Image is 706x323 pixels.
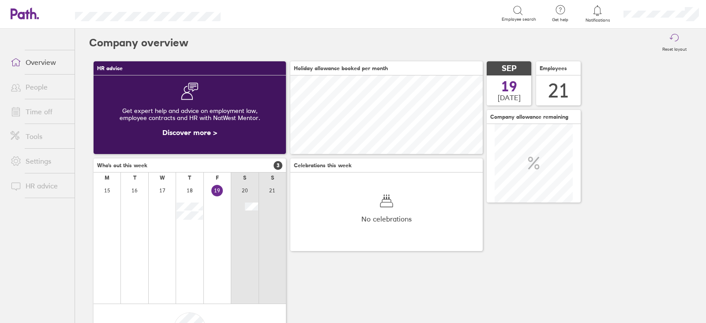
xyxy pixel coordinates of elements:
div: 21 [548,79,569,102]
span: Celebrations this week [294,162,352,169]
a: Notifications [583,4,612,23]
span: Holiday allowance booked per month [294,65,388,71]
a: People [4,78,75,96]
span: HR advice [97,65,123,71]
div: T [188,175,191,181]
a: HR advice [4,177,75,195]
a: Tools [4,128,75,145]
a: Settings [4,152,75,170]
span: Employee search [502,17,536,22]
span: No celebrations [361,215,412,223]
span: Get help [546,17,575,23]
label: Reset layout [657,44,692,52]
div: M [105,175,109,181]
div: Get expert help and advice on employment law, employee contracts and HR with NatWest Mentor. [101,100,279,128]
span: Who's out this week [97,162,147,169]
a: Discover more > [162,128,217,137]
div: Search [244,9,267,17]
div: S [271,175,274,181]
a: Time off [4,103,75,120]
span: 3 [274,161,282,170]
div: S [243,175,246,181]
span: Employees [540,65,567,71]
div: W [160,175,165,181]
span: SEP [502,64,517,73]
div: F [216,175,219,181]
span: Company allowance remaining [490,114,568,120]
div: T [133,175,136,181]
span: Notifications [583,18,612,23]
button: Reset layout [657,29,692,57]
span: [DATE] [498,94,521,101]
span: 19 [501,79,517,94]
a: Overview [4,53,75,71]
h2: Company overview [89,29,188,57]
